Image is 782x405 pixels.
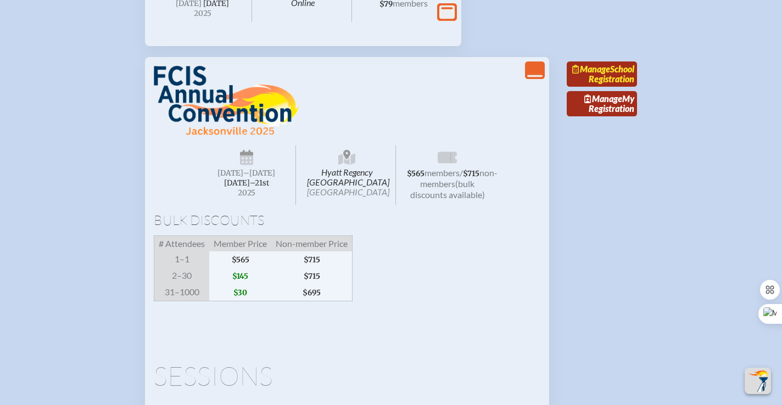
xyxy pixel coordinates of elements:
[209,251,271,268] span: $565
[271,284,353,301] span: $695
[217,168,243,178] span: [DATE]
[745,368,771,394] button: Scroll Top
[307,187,389,197] span: [GEOGRAPHIC_DATA]
[243,168,275,178] span: –[DATE]
[424,167,460,178] span: members
[154,251,210,268] span: 1–1
[567,91,637,116] a: ManageMy Registration
[154,363,540,389] h1: Sessions
[209,268,271,284] span: $145
[206,189,287,197] span: 2025
[224,178,269,188] span: [DATE]–⁠21st
[407,169,424,178] span: $565
[163,9,243,18] span: 2025
[209,236,271,252] span: Member Price
[154,284,210,301] span: 31–1000
[209,284,271,301] span: $30
[154,66,299,136] img: FCIS Convention 2025
[154,236,210,252] span: # Attendees
[410,178,485,200] span: (bulk discounts available)
[567,61,637,87] a: ManageSchool Registration
[747,370,769,392] img: To the top
[460,167,463,178] span: /
[154,213,540,227] h1: Bulk Discounts
[420,167,498,189] span: non-members
[271,268,353,284] span: $715
[463,169,479,178] span: $715
[298,145,396,205] span: Hyatt Regency [GEOGRAPHIC_DATA]
[154,268,210,284] span: 2–30
[584,93,622,104] span: Manage
[271,236,353,252] span: Non-member Price
[271,251,353,268] span: $715
[572,64,610,74] span: Manage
